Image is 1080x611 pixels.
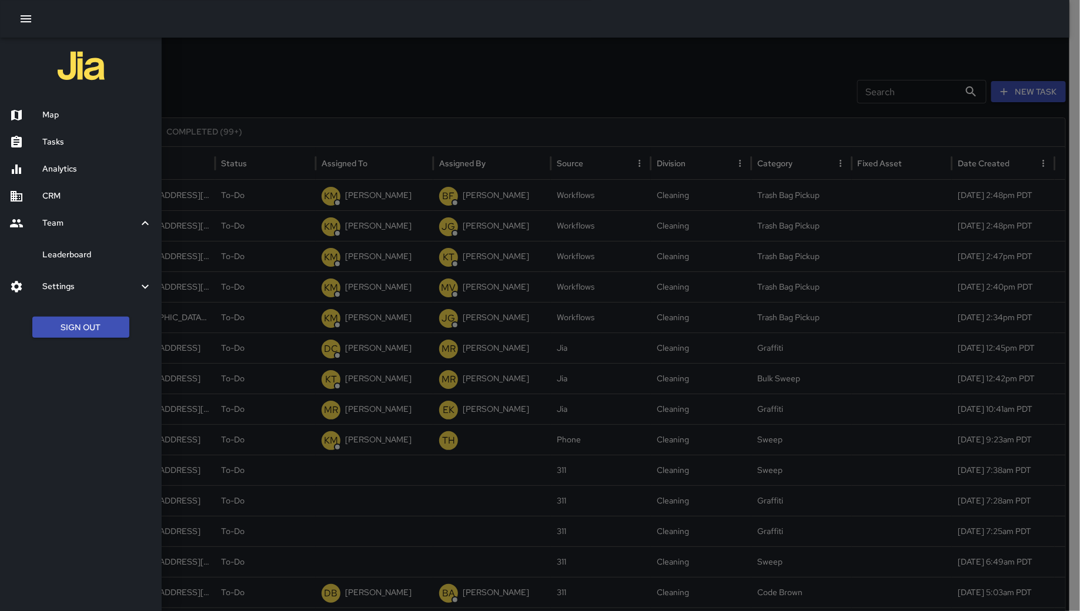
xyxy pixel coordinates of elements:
h6: Team [42,217,138,230]
img: jia-logo [58,42,105,89]
h6: Settings [42,280,138,293]
h6: CRM [42,190,152,203]
h6: Map [42,109,152,122]
h6: Analytics [42,163,152,176]
h6: Tasks [42,136,152,149]
h6: Leaderboard [42,249,152,261]
button: Sign Out [32,317,129,338]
